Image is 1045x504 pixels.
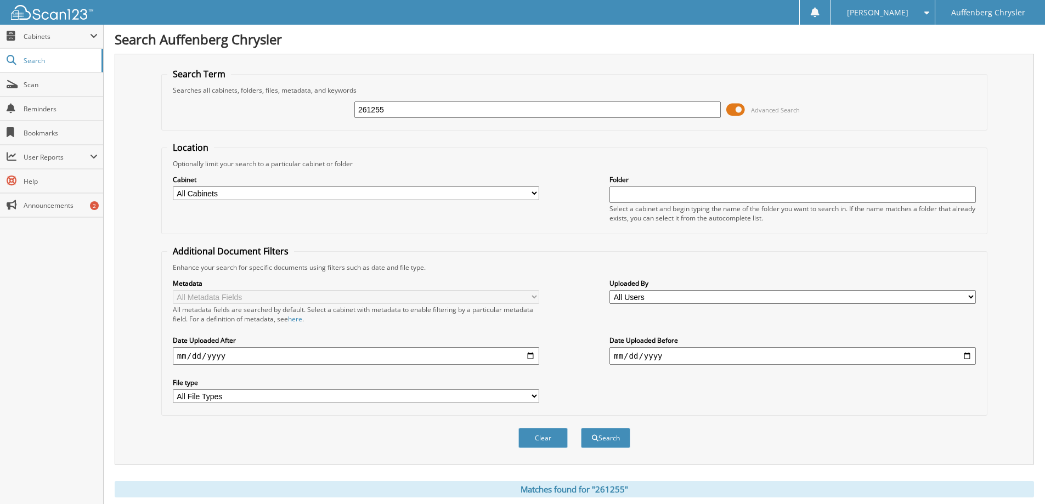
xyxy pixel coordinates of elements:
[173,279,539,288] label: Metadata
[288,314,302,324] a: here
[167,141,214,154] legend: Location
[167,263,981,272] div: Enhance your search for specific documents using filters such as date and file type.
[24,56,96,65] span: Search
[167,86,981,95] div: Searches all cabinets, folders, files, metadata, and keywords
[609,347,976,365] input: end
[173,305,539,324] div: All metadata fields are searched by default. Select a cabinet with metadata to enable filtering b...
[24,104,98,114] span: Reminders
[609,336,976,345] label: Date Uploaded Before
[581,428,630,448] button: Search
[173,347,539,365] input: start
[751,106,800,114] span: Advanced Search
[173,175,539,184] label: Cabinet
[24,128,98,138] span: Bookmarks
[847,9,908,16] span: [PERSON_NAME]
[609,279,976,288] label: Uploaded By
[951,9,1025,16] span: Auffenberg Chrysler
[115,481,1034,497] div: Matches found for "261255"
[609,175,976,184] label: Folder
[24,177,98,186] span: Help
[24,152,90,162] span: User Reports
[24,32,90,41] span: Cabinets
[11,5,93,20] img: scan123-logo-white.svg
[167,68,231,80] legend: Search Term
[90,201,99,210] div: 2
[167,159,981,168] div: Optionally limit your search to a particular cabinet or folder
[173,336,539,345] label: Date Uploaded After
[518,428,568,448] button: Clear
[24,80,98,89] span: Scan
[609,204,976,223] div: Select a cabinet and begin typing the name of the folder you want to search in. If the name match...
[173,378,539,387] label: File type
[167,245,294,257] legend: Additional Document Filters
[115,30,1034,48] h1: Search Auffenberg Chrysler
[24,201,98,210] span: Announcements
